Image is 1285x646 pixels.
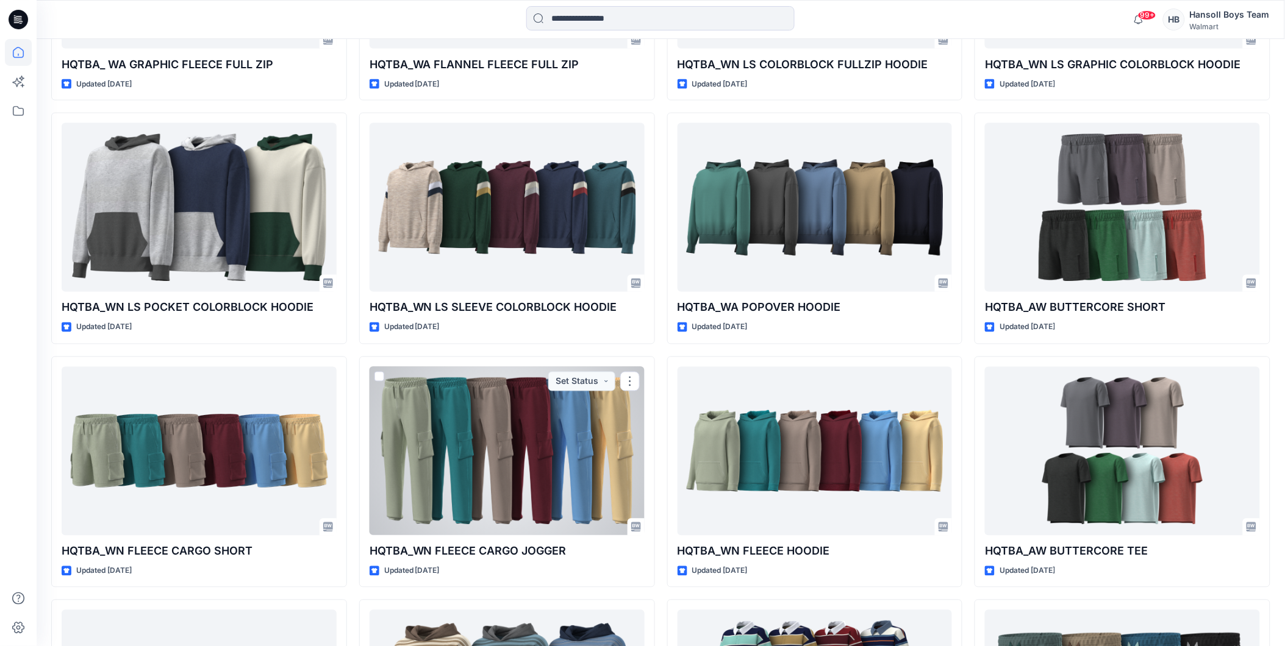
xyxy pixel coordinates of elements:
[1163,9,1185,30] div: HB
[370,56,645,73] p: HQTBA_WA FLANNEL FLEECE FULL ZIP
[985,367,1260,536] a: HQTBA_AW BUTTERCORE TEE
[1190,7,1270,22] div: Hansoll Boys Team
[76,78,132,91] p: Updated [DATE]
[1190,22,1270,31] div: Walmart
[76,565,132,578] p: Updated [DATE]
[384,321,440,334] p: Updated [DATE]
[692,565,748,578] p: Updated [DATE]
[370,123,645,292] a: HQTBA_WN LS SLEEVE COLORBLOCK HOODIE
[62,123,337,292] a: HQTBA_WN LS POCKET COLORBLOCK HOODIE
[678,299,953,316] p: HQTBA_WA POPOVER HOODIE
[985,299,1260,316] p: HQTBA_AW BUTTERCORE SHORT
[678,123,953,292] a: HQTBA_WA POPOVER HOODIE
[384,565,440,578] p: Updated [DATE]
[1138,10,1156,20] span: 99+
[678,543,953,560] p: HQTBA_WN FLEECE HOODIE
[370,299,645,316] p: HQTBA_WN LS SLEEVE COLORBLOCK HOODIE
[1000,565,1055,578] p: Updated [DATE]
[985,56,1260,73] p: HQTBA_WN LS GRAPHIC COLORBLOCK HOODIE
[678,56,953,73] p: HQTBA_WN LS COLORBLOCK FULLZIP HOODIE
[384,78,440,91] p: Updated [DATE]
[62,543,337,560] p: HQTBA_WN FLEECE CARGO SHORT
[692,78,748,91] p: Updated [DATE]
[1000,321,1055,334] p: Updated [DATE]
[985,123,1260,292] a: HQTBA_AW BUTTERCORE SHORT
[678,367,953,536] a: HQTBA_WN FLEECE HOODIE
[62,367,337,536] a: HQTBA_WN FLEECE CARGO SHORT
[985,543,1260,560] p: HQTBA_AW BUTTERCORE TEE
[62,56,337,73] p: HQTBA_ WA GRAPHIC FLEECE FULL ZIP
[370,543,645,560] p: HQTBA_WN FLEECE CARGO JOGGER
[62,299,337,316] p: HQTBA_WN LS POCKET COLORBLOCK HOODIE
[692,321,748,334] p: Updated [DATE]
[1000,78,1055,91] p: Updated [DATE]
[76,321,132,334] p: Updated [DATE]
[370,367,645,536] a: HQTBA_WN FLEECE CARGO JOGGER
